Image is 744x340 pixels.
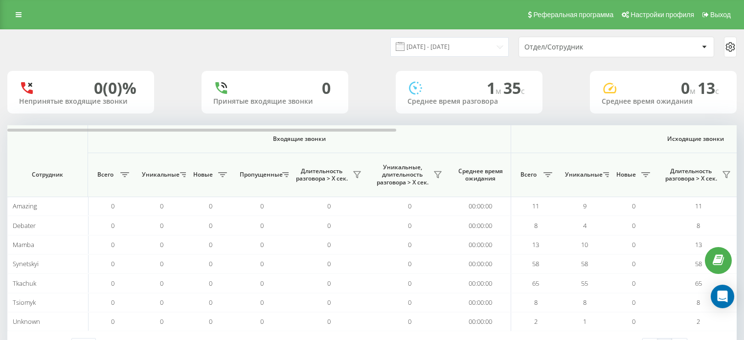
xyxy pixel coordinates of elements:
span: 1 [487,77,503,98]
span: Новые [614,171,638,179]
span: c [521,86,525,96]
td: 00:00:00 [450,197,511,216]
span: 0 [632,298,635,307]
span: 0 [408,259,411,268]
div: Среднее время ожидания [602,97,725,106]
span: 0 [160,221,163,230]
span: Amazing [13,202,37,210]
span: 0 [111,279,114,288]
td: 00:00:00 [450,254,511,273]
span: 0 [408,279,411,288]
td: 00:00:00 [450,235,511,254]
span: 0 [632,202,635,210]
span: 0 [160,240,163,249]
span: 58 [532,259,539,268]
span: c [715,86,719,96]
span: 0 [111,317,114,326]
span: Tsiomyk [13,298,36,307]
span: 0 [327,240,331,249]
span: 35 [503,77,525,98]
td: 00:00:00 [450,273,511,293]
span: 0 [209,202,212,210]
span: 0 [111,259,114,268]
span: Всего [93,171,117,179]
span: Debater [13,221,36,230]
span: 58 [695,259,702,268]
span: 0 [111,240,114,249]
span: Входящие звонки [113,135,485,143]
span: Выход [710,11,731,19]
div: Принятые входящие звонки [213,97,337,106]
span: 0 [408,202,411,210]
td: 00:00:00 [450,216,511,235]
span: 0 [260,298,264,307]
span: 0 [111,202,114,210]
td: 00:00:00 [450,312,511,331]
span: 0 [632,259,635,268]
span: 11 [532,202,539,210]
span: 0 [327,279,331,288]
span: 8 [534,221,538,230]
span: м [496,86,503,96]
span: 0 [160,298,163,307]
span: 13 [532,240,539,249]
span: 0 [408,317,411,326]
span: м [690,86,698,96]
span: 1 [583,317,586,326]
span: Mamba [13,240,34,249]
span: Длительность разговора > Х сек. [663,167,719,182]
span: Пропущенные [240,171,279,179]
span: 8 [534,298,538,307]
span: 58 [581,259,588,268]
span: Новые [191,171,215,179]
span: 55 [581,279,588,288]
span: Уникальные [565,171,600,179]
span: 0 [160,317,163,326]
div: 0 (0)% [94,79,136,97]
span: 0 [632,317,635,326]
span: 65 [532,279,539,288]
span: 0 [209,317,212,326]
span: 0 [327,221,331,230]
span: 0 [209,279,212,288]
span: 0 [260,279,264,288]
span: 0 [209,298,212,307]
span: 0 [160,202,163,210]
span: 0 [632,221,635,230]
div: 0 [322,79,331,97]
span: 8 [583,298,586,307]
span: Уникальные [142,171,177,179]
span: 0 [209,240,212,249]
span: 10 [581,240,588,249]
span: 0 [408,221,411,230]
span: 0 [632,279,635,288]
span: 0 [260,221,264,230]
span: Сотрудник [16,171,79,179]
span: 4 [583,221,586,230]
span: 0 [111,298,114,307]
span: 13 [698,77,719,98]
div: Непринятые входящие звонки [19,97,142,106]
span: 0 [327,202,331,210]
span: 0 [681,77,698,98]
span: 11 [695,202,702,210]
span: 0 [260,317,264,326]
span: Всего [516,171,541,179]
span: 0 [209,221,212,230]
span: Среднее время ожидания [457,167,503,182]
span: 0 [209,259,212,268]
span: 0 [260,259,264,268]
span: 0 [260,202,264,210]
span: Реферальная программа [533,11,613,19]
span: Настройки профиля [631,11,694,19]
div: Open Intercom Messenger [711,285,734,308]
span: 0 [160,279,163,288]
span: 8 [697,298,700,307]
span: Tkachuk [13,279,36,288]
td: 00:00:00 [450,293,511,312]
span: 0 [327,259,331,268]
span: 0 [327,298,331,307]
span: 0 [408,240,411,249]
span: 0 [160,259,163,268]
div: Среднее время разговора [407,97,531,106]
